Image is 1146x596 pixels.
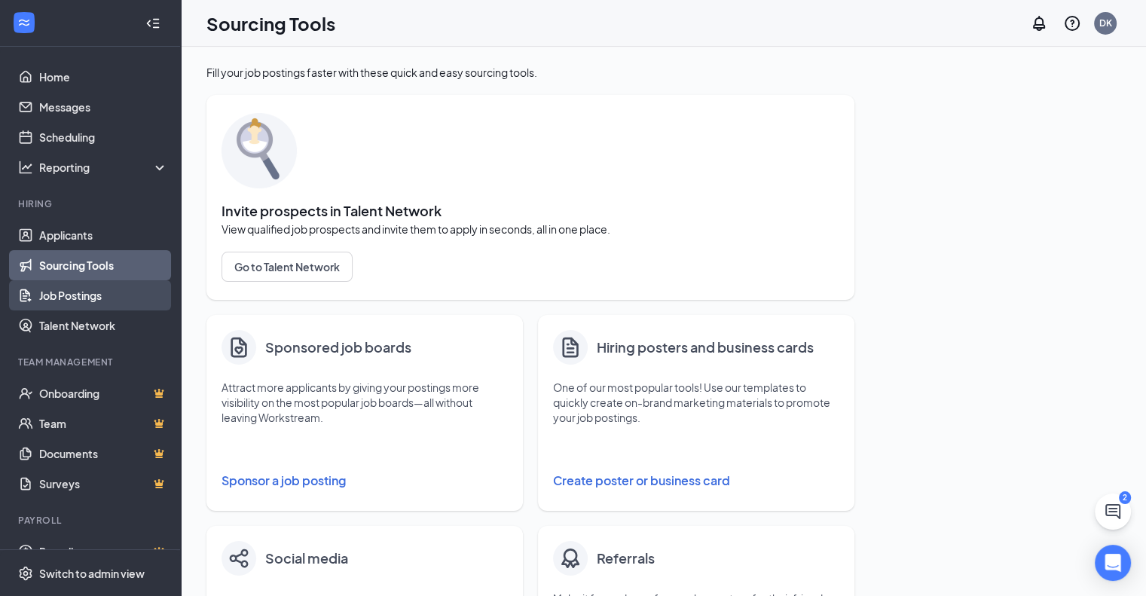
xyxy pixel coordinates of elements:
div: Payroll [18,514,165,527]
a: TeamCrown [39,408,168,439]
div: Reporting [39,160,169,175]
svg: QuestionInfo [1063,14,1081,32]
h4: Referrals [597,548,655,569]
span: Invite prospects in Talent Network [222,203,839,219]
p: One of our most popular tools! Use our templates to quickly create on-brand marketing materials t... [553,380,839,425]
a: PayrollCrown [39,536,168,567]
svg: WorkstreamLogo [17,15,32,30]
a: Messages [39,92,168,122]
div: Open Intercom Messenger [1095,545,1131,581]
a: Sourcing Tools [39,250,168,280]
a: Go to Talent Network [222,252,839,282]
a: Job Postings [39,280,168,310]
img: sourcing-tools [222,113,297,188]
svg: ChatActive [1104,503,1122,521]
a: DocumentsCrown [39,439,168,469]
div: Fill your job postings faster with these quick and easy sourcing tools. [206,65,854,80]
svg: Analysis [18,160,33,175]
a: Talent Network [39,310,168,341]
svg: Document [558,335,582,360]
span: View qualified job prospects and invite them to apply in seconds, all in one place. [222,222,839,237]
img: badge [558,546,582,570]
img: share [229,549,249,568]
h4: Sponsored job boards [265,337,411,358]
div: 2 [1119,491,1131,504]
button: Create poster or business card [553,466,839,496]
svg: Notifications [1030,14,1048,32]
div: DK [1099,17,1112,29]
h4: Hiring posters and business cards [597,337,814,358]
button: ChatActive [1095,494,1131,530]
img: clipboard [227,335,251,359]
p: Attract more applicants by giving your postings more visibility on the most popular job boards—al... [222,380,508,425]
button: Go to Talent Network [222,252,353,282]
svg: Settings [18,566,33,581]
svg: Collapse [145,16,160,31]
a: Applicants [39,220,168,250]
button: Sponsor a job posting [222,466,508,496]
a: OnboardingCrown [39,378,168,408]
div: Switch to admin view [39,566,145,581]
h4: Social media [265,548,348,569]
a: Home [39,62,168,92]
h1: Sourcing Tools [206,11,335,36]
a: SurveysCrown [39,469,168,499]
a: Scheduling [39,122,168,152]
div: Hiring [18,197,165,210]
div: Team Management [18,356,165,368]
